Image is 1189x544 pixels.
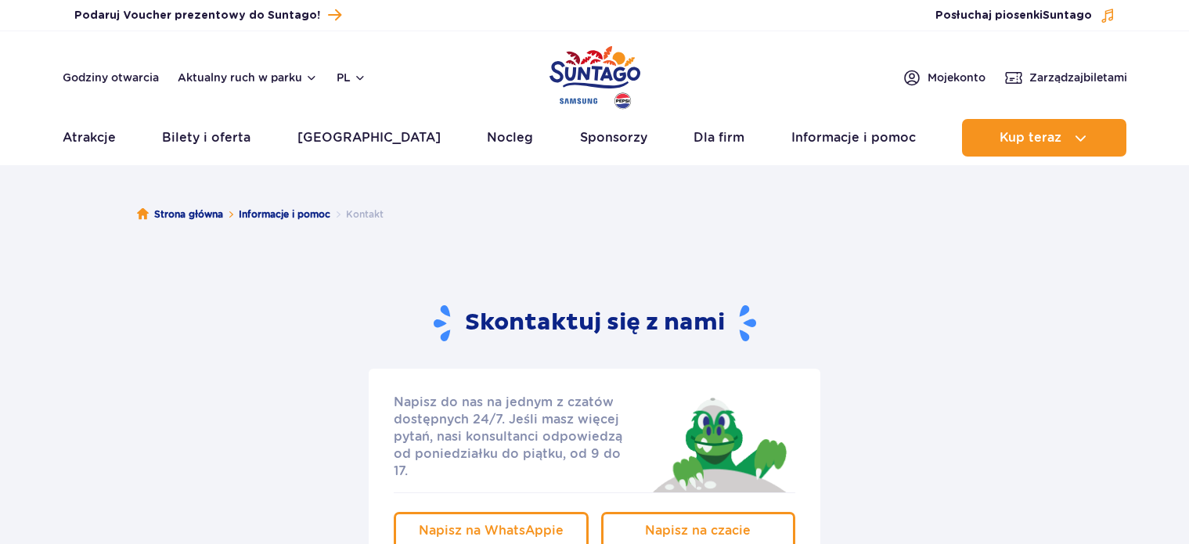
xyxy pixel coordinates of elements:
a: Godziny otwarcia [63,70,159,85]
span: Napisz na czacie [645,523,751,538]
a: Podaruj Voucher prezentowy do Suntago! [74,5,341,26]
button: Posłuchaj piosenkiSuntago [935,8,1115,23]
a: Strona główna [137,207,223,222]
button: Aktualny ruch w parku [178,71,318,84]
a: [GEOGRAPHIC_DATA] [297,119,441,157]
a: Dla firm [694,119,744,157]
span: Zarządzaj biletami [1029,70,1127,85]
a: Park of Poland [549,39,640,111]
button: pl [337,70,366,85]
h2: Skontaktuj się z nami [434,304,756,344]
span: Posłuchaj piosenki [935,8,1092,23]
li: Kontakt [330,207,384,222]
span: Kup teraz [1000,131,1061,145]
p: Napisz do nas na jednym z czatów dostępnych 24/7. Jeśli masz więcej pytań, nasi konsultanci odpow... [394,394,638,480]
a: Mojekonto [903,68,985,87]
a: Nocleg [487,119,533,157]
a: Bilety i oferta [162,119,250,157]
span: Moje konto [928,70,985,85]
a: Zarządzajbiletami [1004,68,1127,87]
a: Sponsorzy [580,119,647,157]
span: Suntago [1043,10,1092,21]
span: Napisz na WhatsAppie [419,523,564,538]
span: Podaruj Voucher prezentowy do Suntago! [74,8,320,23]
a: Informacje i pomoc [791,119,916,157]
a: Atrakcje [63,119,116,157]
button: Kup teraz [962,119,1126,157]
a: Informacje i pomoc [239,207,330,222]
img: Jay [643,394,795,492]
